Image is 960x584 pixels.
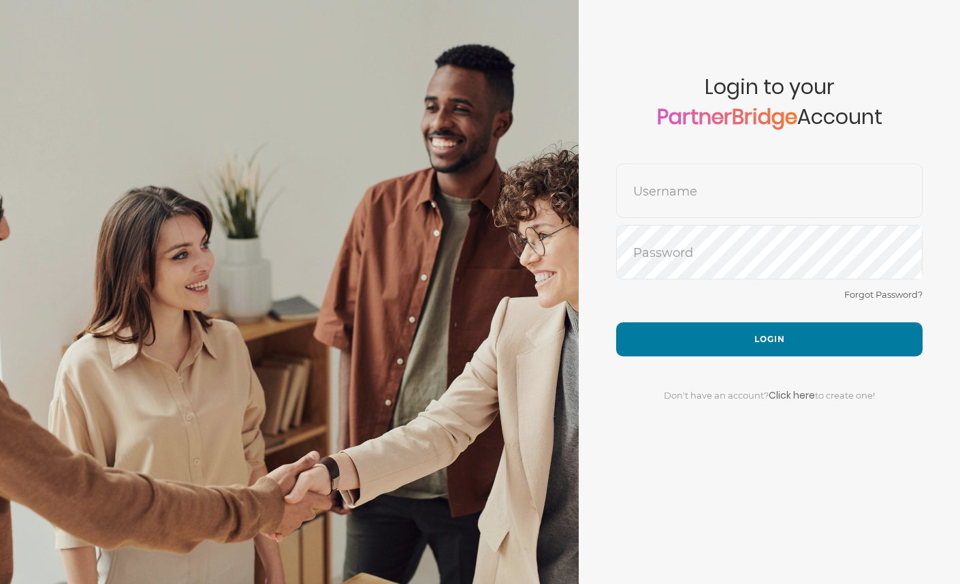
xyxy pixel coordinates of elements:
[844,289,923,300] a: Forgot Password?
[657,102,797,132] a: PartnerBridge
[616,75,923,164] span: Login to your Account
[769,388,815,402] a: Click here
[616,322,923,356] button: Login
[664,390,875,401] span: Don't have an account? to create one!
